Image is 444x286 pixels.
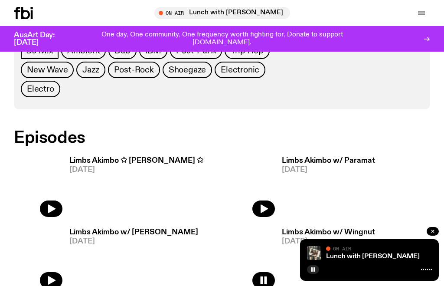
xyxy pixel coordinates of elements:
a: Limbs Akimbo ✩ [PERSON_NAME] ✩[DATE] [62,157,203,217]
p: One day. One community. One frequency worth fighting for. Donate to support [DOMAIN_NAME]. [76,31,368,46]
h3: Limbs Akimbo w/ Paramat [282,157,375,164]
span: Jazz [82,65,99,75]
span: New Wave [27,65,68,75]
a: Limbs Akimbo w/ Paramat[DATE] [275,157,375,217]
h3: AusArt Day: [DATE] [14,32,69,46]
h3: Limbs Akimbo ✩ [PERSON_NAME] ✩ [69,157,203,164]
span: [DATE] [282,166,375,174]
img: A polaroid of Ella Avni in the studio on top of the mixer which is also located in the studio. [307,246,321,260]
a: Post-Rock [108,62,160,78]
span: [DATE] [69,238,198,245]
h2: Episodes [14,130,288,146]
span: Electro [27,84,54,94]
a: New Wave [21,62,74,78]
span: Post-Rock [114,65,154,75]
a: Jazz [76,62,105,78]
span: [DATE] [69,166,203,174]
a: Lunch with [PERSON_NAME] [326,253,420,260]
button: On AirLunch with [PERSON_NAME] [154,7,290,19]
span: Shoegaze [169,65,206,75]
h3: Limbs Akimbo w/ [PERSON_NAME] [69,229,198,236]
span: On Air [333,246,351,251]
a: Electronic [215,62,265,78]
span: Electronic [221,65,259,75]
a: Electro [21,81,60,97]
h3: Limbs Akimbo w/ Wingnut [282,229,375,236]
a: Shoegaze [163,62,212,78]
span: [DATE] [282,238,375,245]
